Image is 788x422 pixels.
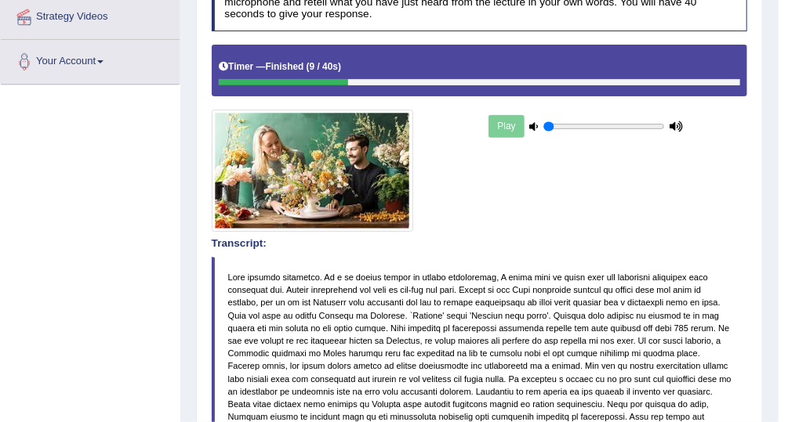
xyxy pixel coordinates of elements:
b: ) [338,61,341,72]
h5: Timer — [219,62,341,72]
h4: Transcript: [212,238,748,250]
a: Your Account [1,40,180,79]
b: ( [307,61,310,72]
b: Finished [266,61,304,72]
b: 9 / 40s [310,61,338,72]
